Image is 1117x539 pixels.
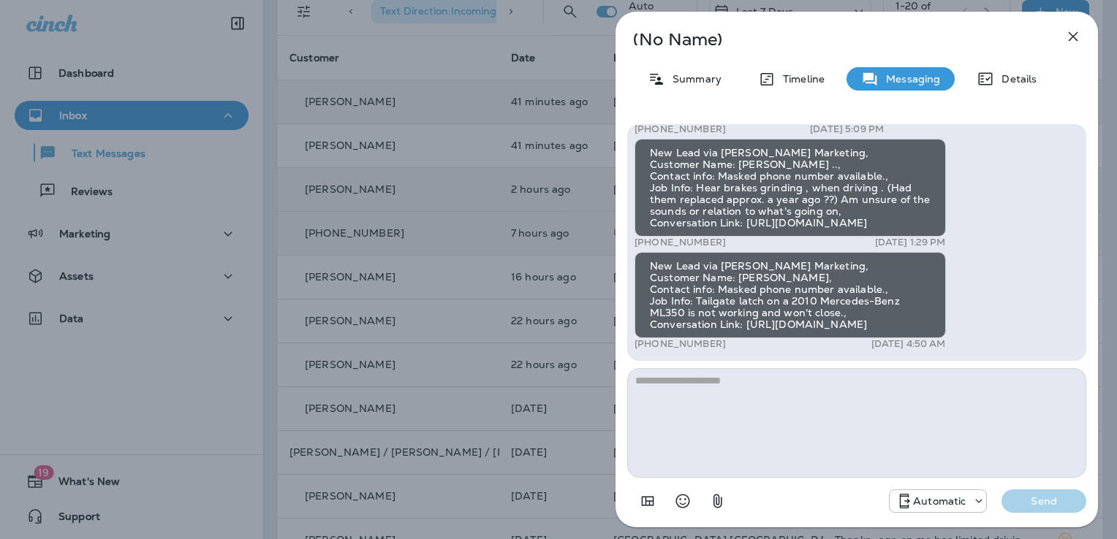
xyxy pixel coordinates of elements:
[810,123,884,135] p: [DATE] 5:09 PM
[633,486,662,516] button: Add in a premade template
[635,252,946,338] div: New Lead via [PERSON_NAME] Marketing, Customer Name: [PERSON_NAME], Contact info: Masked phone nu...
[635,139,946,237] div: New Lead via [PERSON_NAME] Marketing, Customer Name: [PERSON_NAME] .., Contact info: Masked phone...
[913,495,966,507] p: Automatic
[665,73,722,85] p: Summary
[875,237,946,248] p: [DATE] 1:29 PM
[633,34,1032,45] p: (No Name)
[871,338,946,350] p: [DATE] 4:50 AM
[776,73,825,85] p: Timeline
[635,237,726,248] p: [PHONE_NUMBER]
[635,338,726,350] p: [PHONE_NUMBER]
[635,123,726,135] p: [PHONE_NUMBER]
[994,73,1037,85] p: Details
[668,486,697,516] button: Select an emoji
[879,73,940,85] p: Messaging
